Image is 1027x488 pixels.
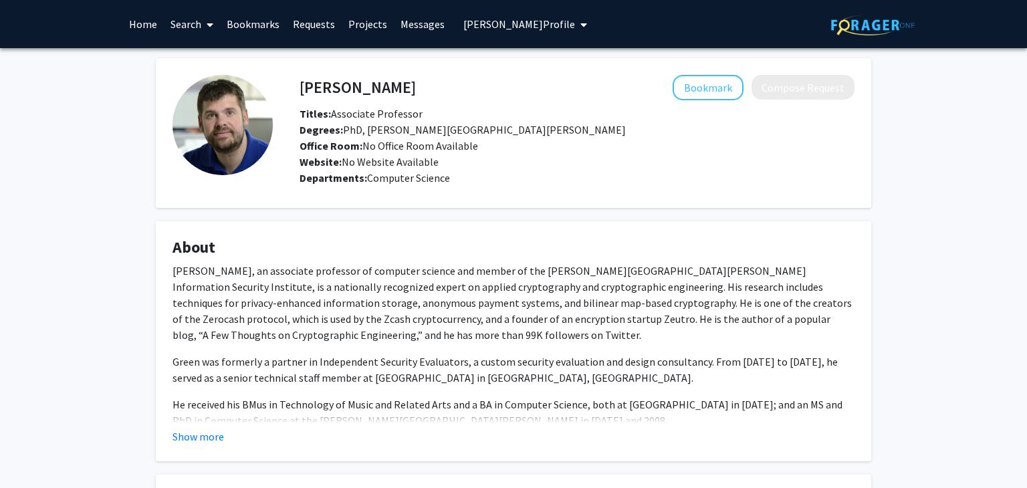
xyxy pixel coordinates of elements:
[831,15,915,35] img: ForagerOne Logo
[394,1,451,47] a: Messages
[173,396,854,429] p: He received his BMus in Technology of Music and Related Arts and a BA in Computer Science, both a...
[300,123,626,136] span: PhD, [PERSON_NAME][GEOGRAPHIC_DATA][PERSON_NAME]
[300,139,362,152] b: Office Room:
[300,155,439,168] span: No Website Available
[173,75,273,175] img: Profile Picture
[367,171,450,185] span: Computer Science
[300,123,343,136] b: Degrees:
[173,354,854,386] p: Green was formerly a partner in Independent Security Evaluators, a custom security evaluation and...
[673,75,744,100] button: Add Matthew Green to Bookmarks
[173,263,854,343] p: [PERSON_NAME], an associate professor of computer science and member of the [PERSON_NAME][GEOGRAP...
[173,238,854,257] h4: About
[300,107,331,120] b: Titles:
[463,17,575,31] span: [PERSON_NAME] Profile
[122,1,164,47] a: Home
[220,1,286,47] a: Bookmarks
[164,1,220,47] a: Search
[300,107,423,120] span: Associate Professor
[300,75,416,100] h4: [PERSON_NAME]
[300,155,342,168] b: Website:
[752,75,854,100] button: Compose Request to Matthew Green
[342,1,394,47] a: Projects
[286,1,342,47] a: Requests
[300,171,367,185] b: Departments:
[300,139,478,152] span: No Office Room Available
[173,429,224,445] button: Show more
